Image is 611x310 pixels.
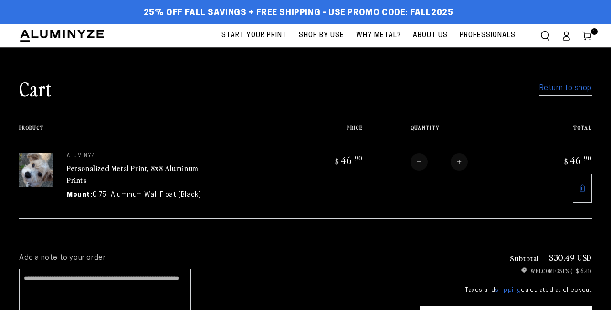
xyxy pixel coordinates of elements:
th: Price [295,125,362,139]
span: $ [564,157,569,166]
th: Product [19,125,295,139]
a: Personalized Metal Print, 8x8 Aluminum Prints [67,162,199,185]
label: Add a note to your order [19,253,401,263]
span: Professionals [460,30,516,42]
a: Start Your Print [217,24,292,47]
span: Why Metal? [356,30,401,42]
a: Professionals [455,24,520,47]
span: 25% off FALL Savings + Free Shipping - Use Promo Code: FALL2025 [144,8,453,19]
th: Total [525,125,592,139]
span: 1 [593,28,596,35]
span: $ [335,157,339,166]
span: Shop By Use [299,30,344,42]
a: Return to shop [539,82,592,96]
a: Shop By Use [294,24,349,47]
small: Taxes and calculated at checkout [420,286,592,295]
ul: Discount [420,267,592,275]
img: Aluminyze [19,29,105,43]
bdi: 46 [334,153,363,167]
span: Start Your Print [221,30,287,42]
a: Why Metal? [351,24,406,47]
sup: .90 [582,154,592,162]
summary: Search our site [535,25,556,46]
th: Quantity [363,125,525,139]
input: Quantity for Personalized Metal Print, 8x8 Aluminum Prints [428,153,451,171]
span: About Us [413,30,448,42]
li: WELCOME35FS (–$16.41) [420,267,592,275]
p: aluminyze [67,153,210,159]
h1: Cart [19,76,52,101]
h3: Subtotal [510,254,539,262]
img: 8"x8" Square White Glossy Aluminyzed Photo [19,153,53,187]
bdi: 46 [563,153,592,167]
a: shipping [495,287,521,294]
p: $30.49 USD [549,253,592,262]
a: About Us [408,24,453,47]
dt: Mount: [67,190,93,200]
sup: .90 [353,154,363,162]
a: Remove 8"x8" Square White Glossy Aluminyzed Photo [573,174,592,203]
dd: 0.75" Aluminum Wall Float (Black) [93,190,201,200]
